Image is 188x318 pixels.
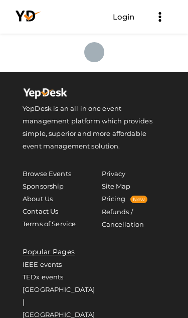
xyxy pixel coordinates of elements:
[23,207,58,215] a: Contact Us
[23,182,64,190] a: Sponsorship
[23,220,76,228] a: Terms of Service
[102,182,131,190] a: Site Map
[102,170,126,178] a: Privacy
[23,273,64,281] a: TEDx events
[23,195,53,203] a: About Us
[113,12,135,22] a: Login
[23,102,165,152] p: YepDesk is an all in one event management platform which provides simple, superior and more affor...
[130,196,147,203] span: New
[23,260,62,268] a: IEEE events
[102,208,144,228] a: Refunds / Cancellation
[102,195,126,203] a: Pricing
[23,170,71,178] a: Browse Events
[23,246,87,258] li: Popular Pages
[23,285,95,293] a: [GEOGRAPHIC_DATA]
[23,297,25,306] span: |
[23,87,68,102] img: Yepdesk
